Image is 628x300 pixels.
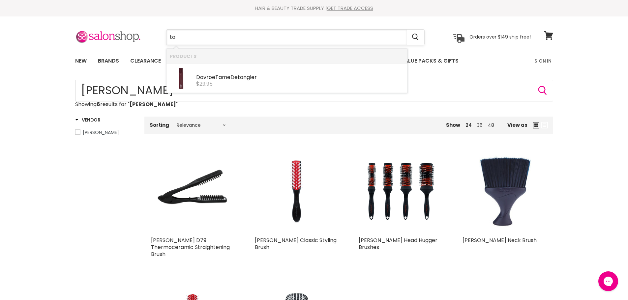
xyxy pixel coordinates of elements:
img: TameDetangler-3571-200ml-Apr25_200x.png [170,67,193,90]
span: [PERSON_NAME] [83,129,119,136]
a: [PERSON_NAME] D79 Thermoceramic Straightening Brush [151,236,230,258]
form: Product [166,29,425,45]
a: 48 [488,122,494,128]
a: [PERSON_NAME] Classic Styling Brush [255,236,337,251]
iframe: Gorgias live chat messenger [595,269,621,293]
a: Clearance [125,54,166,68]
nav: Main [67,51,561,70]
ul: Main menu [70,51,497,70]
a: [PERSON_NAME] Neck Brush [463,236,537,244]
b: Tame [215,73,230,81]
p: Orders over $149 ship free! [469,34,531,40]
a: New [70,54,92,68]
form: Product [75,80,553,101]
label: Sorting [150,122,169,128]
div: Davroe De r [196,74,404,81]
a: Brands [93,54,124,68]
strong: [PERSON_NAME] [130,100,176,108]
a: GET TRADE ACCESS [327,5,373,12]
a: Denman Neck Brush [463,150,547,233]
b: tangle [238,73,254,81]
a: Sign In [530,54,555,68]
img: Denman Head Hugger Brushes [359,150,443,233]
a: 36 [477,122,483,128]
a: 24 [465,122,472,128]
a: Value Packs & Gifts [396,54,464,68]
h3: Vendor [75,117,101,123]
span: Show [446,122,460,128]
input: Search [166,30,407,45]
button: Search [537,85,548,96]
p: Showing results for " " [75,101,553,107]
div: HAIR & BEAUTY TRADE SUPPLY | [67,5,561,12]
span: $29.95 [196,80,213,88]
li: Products: Davroe Tame Detangler [166,64,407,93]
a: [PERSON_NAME] Head Hugger Brushes [359,236,437,251]
input: Search [75,80,553,101]
a: Denman [75,129,136,136]
strong: 6 [97,100,100,108]
img: Denman Classic Styling Brush [255,150,339,233]
li: Products [166,49,407,64]
span: View as [507,122,527,128]
button: Search [407,30,424,45]
img: Denman Neck Brush [476,150,532,233]
img: Denman D79 Thermoceramic Straightening Brush [151,150,235,233]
